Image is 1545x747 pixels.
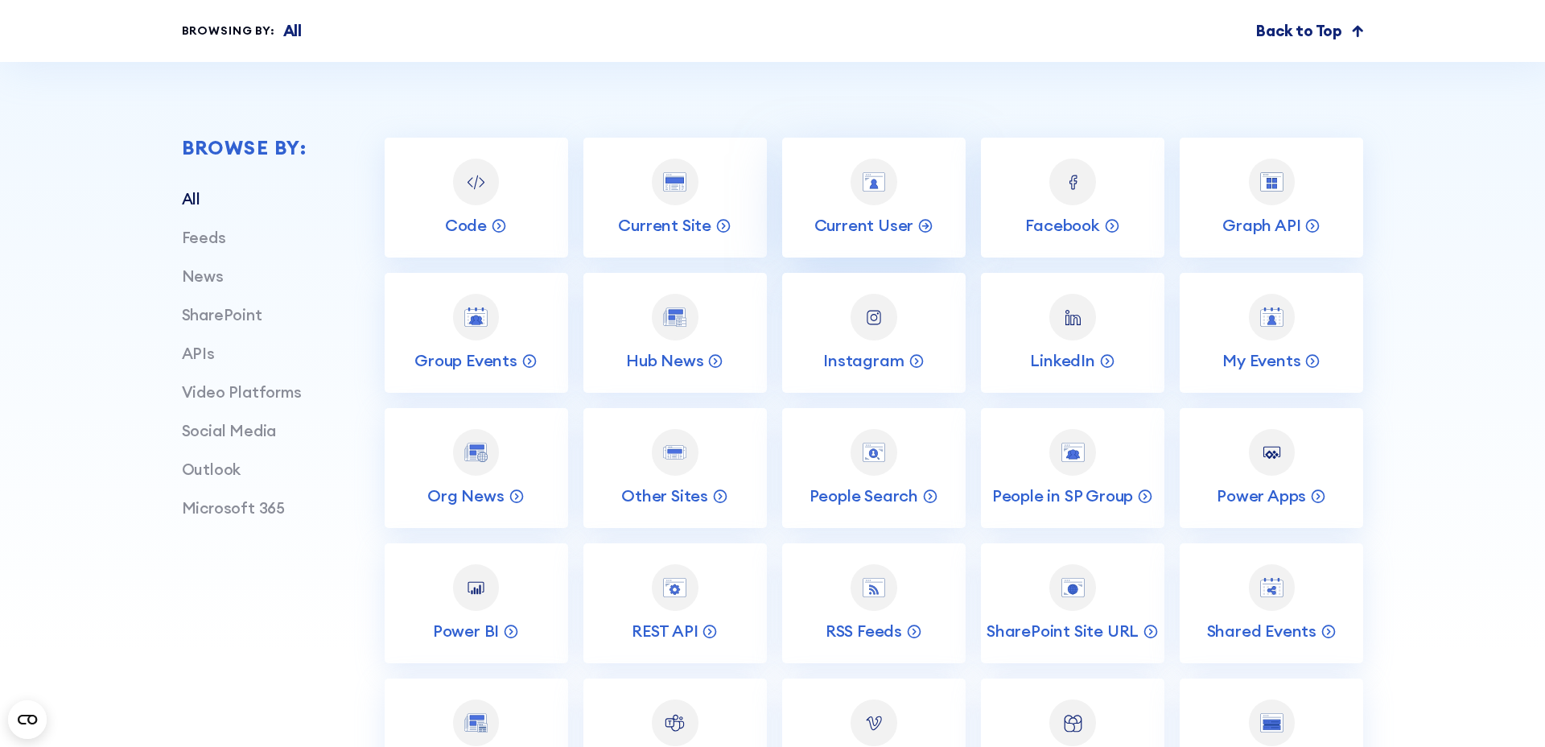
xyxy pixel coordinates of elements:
[583,543,767,663] a: REST APIREST API
[992,485,1133,506] p: People in SP Group
[1260,307,1283,327] img: My Events
[810,485,918,506] p: People Search
[1260,578,1283,597] img: Shared Events
[445,215,487,236] p: Code
[1180,273,1363,393] a: My EventsMy Events
[863,443,886,462] img: People Search
[583,273,767,393] a: Hub NewsHub News
[385,138,568,258] a: CodeCode
[1030,350,1094,371] p: LinkedIn
[663,445,686,460] img: Other Sites
[981,138,1164,258] a: FacebookFacebook
[583,408,767,528] a: Other SitesOther Sites
[863,712,886,735] img: Vimeo Video
[1180,138,1363,258] a: Graph APIGraph API
[1207,621,1316,642] p: Shared Events
[863,172,886,192] img: Current User
[1061,578,1085,597] img: SharePoint Site URL
[1256,19,1342,43] p: Back to Top
[814,215,914,236] p: Current User
[621,485,708,506] p: Other Sites
[433,621,499,642] p: Power BI
[1180,543,1363,663] a: Shared EventsShared Events
[1260,441,1283,464] img: Power Apps
[987,621,1139,642] p: SharePoint Site URL
[1061,443,1085,462] img: People in SP Group
[1256,19,1363,43] a: Back to Top
[663,307,686,327] img: Hub News
[663,578,686,597] img: REST API
[385,273,568,393] a: Group EventsGroup Events
[583,138,767,258] a: Current SiteCurrent Site
[782,138,966,258] a: Current UserCurrent User
[182,498,286,518] a: Microsoft 365
[1061,712,1085,735] img: Viva Engage
[981,408,1164,528] a: People in SP GroupPeople in SP Group
[1465,670,1545,747] iframe: Chat Widget
[782,273,966,393] a: InstagramInstagram
[182,421,277,440] a: Social Media
[182,228,226,247] a: Feeds
[464,171,488,194] img: Code
[618,215,711,236] p: Current Site
[1222,215,1300,236] p: Graph API
[826,621,902,642] p: RSS Feeds
[782,543,966,663] a: RSS FeedsRSS Feeds
[1180,408,1363,528] a: Power AppsPower Apps
[182,344,215,363] a: APIs
[182,138,307,157] div: Browse by:
[1260,713,1283,733] img: Web Service (XML)
[182,305,262,324] a: SharePoint
[663,712,686,735] img: Teams
[981,543,1164,663] a: SharePoint Site URLSharePoint Site URL
[626,350,703,371] p: Hub News
[981,273,1164,393] a: LinkedInLinkedIn
[182,23,275,40] div: Browsing by:
[464,307,488,327] img: Group Events
[182,266,224,286] a: News
[283,19,302,43] p: All
[385,408,568,528] a: Org NewsOrg News
[8,700,47,739] button: Open CMP widget
[427,485,504,506] p: Org News
[782,408,966,528] a: People SearchPeople Search
[663,172,686,192] img: Current Site
[464,443,488,462] img: Org News
[823,350,904,371] p: Instagram
[182,189,200,208] a: All
[632,621,698,642] p: REST API
[1260,172,1283,192] img: Graph API
[414,350,517,371] p: Group Events
[182,460,241,479] a: Outlook
[863,578,886,597] img: RSS Feeds
[1217,485,1306,506] p: Power Apps
[464,713,488,733] img: Site News
[182,382,302,402] a: Video Platforms
[1061,306,1085,329] img: LinkedIn
[464,576,488,600] img: Power BI
[863,306,886,329] img: Instagram
[1061,171,1085,194] img: Facebook
[1025,215,1099,236] p: Facebook
[385,543,568,663] a: Power BIPower BI
[1222,350,1300,371] p: My Events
